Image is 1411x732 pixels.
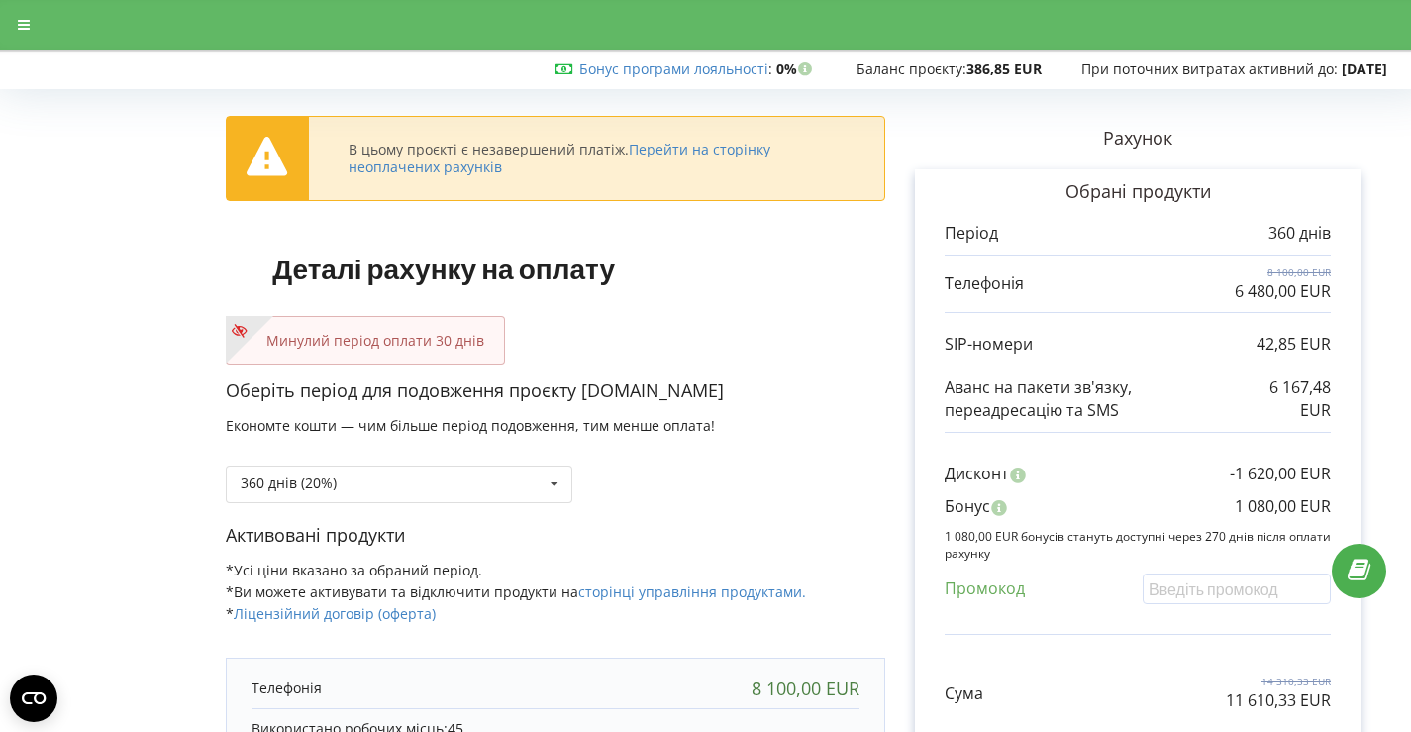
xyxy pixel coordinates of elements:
[945,333,1033,356] p: SIP-номери
[945,463,1009,485] p: Дисконт
[252,679,322,698] p: Телефонія
[752,679,859,698] div: 8 100,00 EUR
[349,141,845,176] div: В цьому проєкті є незавершений платіж.
[945,682,983,705] p: Сума
[857,59,966,78] span: Баланс проєкту:
[1235,495,1331,518] p: 1 080,00 EUR
[349,140,770,176] a: Перейти на сторінку неоплачених рахунків
[945,272,1024,295] p: Телефонія
[1251,376,1331,422] p: 6 167,48 EUR
[226,221,660,316] h1: Деталі рахунку на оплату
[579,59,772,78] span: :
[945,528,1331,562] p: 1 080,00 EUR бонусів стануть доступні через 270 днів після оплати рахунку
[1257,333,1331,356] p: 42,85 EUR
[776,59,817,78] strong: 0%
[966,59,1042,78] strong: 386,85 EUR
[578,582,806,601] a: сторінці управління продуктами.
[1143,574,1331,604] input: Введіть промокод
[226,561,482,579] span: *Усі ціни вказано за обраний період.
[226,582,806,601] span: *Ви можете активувати та відключити продукти на
[945,577,1025,600] p: Промокод
[945,495,990,518] p: Бонус
[226,378,885,404] p: Оберіть період для подовження проєкту [DOMAIN_NAME]
[1081,59,1338,78] span: При поточних витратах активний до:
[226,416,715,435] span: Економте кошти — чим більше період подовження, тим менше оплата!
[1226,689,1331,712] p: 11 610,33 EUR
[234,604,436,623] a: Ліцензійний договір (оферта)
[885,126,1390,152] p: Рахунок
[226,523,885,549] p: Активовані продукти
[945,376,1251,422] p: Аванс на пакети зв'язку, переадресацію та SMS
[1235,265,1331,279] p: 8 100,00 EUR
[10,675,57,722] button: Open CMP widget
[1226,675,1331,688] p: 14 310,33 EUR
[1230,463,1331,485] p: -1 620,00 EUR
[1235,280,1331,303] p: 6 480,00 EUR
[945,222,998,245] p: Період
[247,331,484,351] p: Минулий період оплати 30 днів
[1268,222,1331,245] p: 360 днів
[241,476,337,490] div: 360 днів (20%)
[945,179,1331,205] p: Обрані продукти
[1342,59,1387,78] strong: [DATE]
[579,59,768,78] a: Бонус програми лояльності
